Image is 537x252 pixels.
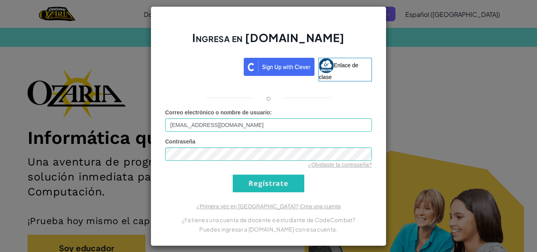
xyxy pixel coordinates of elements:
[199,226,337,233] font: Puedes ingresar a [DOMAIN_NAME] con esa cuenta.
[165,109,270,116] font: Correo electrónico o nombre de usuario
[165,138,195,145] font: Contraseña
[319,62,358,80] font: Enlace de clase
[182,216,355,223] font: ¿Ya tienes una cuenta de docente o estudiante de CodeCombat?
[196,203,341,210] a: ¿Primera vez en [GEOGRAPHIC_DATA]? Crea una cuenta
[319,58,334,73] img: classlink-logo-small.png
[233,175,304,192] input: Regístrate
[192,31,344,44] font: Ingresa en [DOMAIN_NAME]
[270,109,272,116] font: :
[308,162,372,168] a: ¿Olvidaste la contraseña?
[244,58,314,76] img: clever_sso_button@2x.png
[266,93,271,102] font: o
[161,57,244,74] iframe: Botón de acceso con Google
